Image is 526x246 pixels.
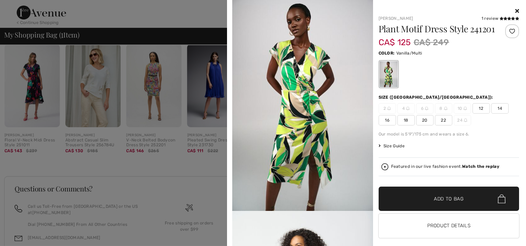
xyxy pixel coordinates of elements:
[464,118,467,122] img: ring-m.svg
[454,103,471,114] span: 10
[414,36,449,49] span: CA$ 249
[416,103,434,114] span: 6
[379,187,519,211] button: Add to Bag
[444,107,447,110] img: ring-m.svg
[379,214,519,238] button: Product Details
[454,115,471,125] span: 24
[387,107,391,110] img: ring-m.svg
[379,51,395,56] span: Color:
[482,15,519,22] div: 1 review
[462,164,499,169] strong: Watch the replay
[391,164,499,169] div: Featured in our live fashion event.
[379,24,496,33] h1: Plant Motif Dress Style 241201
[434,195,464,203] span: Add to Bag
[397,103,415,114] span: 4
[406,107,410,110] img: ring-m.svg
[425,107,428,110] img: ring-m.svg
[498,194,505,203] img: Bag.svg
[381,163,388,170] img: Watch the replay
[379,16,413,21] a: [PERSON_NAME]
[379,103,396,114] span: 2
[472,103,490,114] span: 12
[379,94,495,100] div: Size ([GEOGRAPHIC_DATA]/[GEOGRAPHIC_DATA]):
[379,131,519,137] div: Our model is 5'9"/175 cm and wears a size 6.
[397,115,415,125] span: 18
[435,115,452,125] span: 22
[491,103,509,114] span: 14
[379,31,411,47] span: CA$ 125
[379,115,396,125] span: 16
[16,5,30,11] span: Help
[379,143,405,149] span: Size Guide
[416,115,434,125] span: 20
[435,103,452,114] span: 8
[463,107,467,110] img: ring-m.svg
[396,51,422,56] span: Vanilla/Multi
[379,61,397,87] div: Vanilla/Multi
